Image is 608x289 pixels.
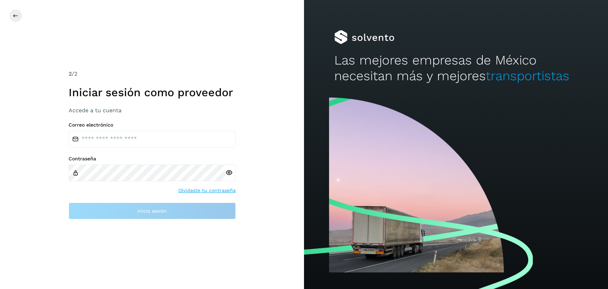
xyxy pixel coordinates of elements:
[69,203,236,219] button: Inicia sesión
[486,68,569,83] span: transportistas
[178,187,236,194] a: Olvidaste tu contraseña
[69,70,236,78] div: /2
[137,208,167,213] span: Inicia sesión
[334,53,577,84] h2: Las mejores empresas de México necesitan más y mejores
[69,86,236,99] h1: Iniciar sesión como proveedor
[69,156,236,162] label: Contraseña
[69,107,236,114] h3: Accede a tu cuenta
[69,122,236,128] label: Correo electrónico
[69,70,72,77] span: 2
